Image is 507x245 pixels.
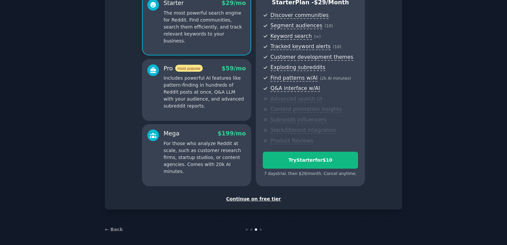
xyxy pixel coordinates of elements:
[164,129,180,138] div: Mega
[270,137,313,144] span: Product Reviews
[270,22,322,29] span: Segment audiences
[270,117,326,123] span: Subreddit influencers
[270,12,328,19] span: Discover communities
[222,65,246,72] span: $ 59 /mo
[320,76,351,81] span: ( 2k AI minutes )
[270,75,318,82] span: Find patterns w/AI
[164,64,203,73] div: Pro
[270,33,312,40] span: Keyword search
[270,43,330,50] span: Tracked keyword alerts
[270,64,325,71] span: Exploding subreddits
[333,44,341,49] span: ( 10 )
[263,171,358,177] div: 7 days trial, then $ 29 /month . Cancel anytime.
[325,24,333,28] span: ( 10 )
[164,75,246,110] p: Includes powerful AI features like pattern-finding in hundreds of Reddit posts at once, Q&A LLM w...
[112,196,395,203] div: Continue on free tier
[105,227,123,232] a: ← Back
[218,130,246,137] span: $ 199 /mo
[164,10,246,44] p: The most powerful search engine for Reddit. Find communities, search them efficiently, and track ...
[263,157,358,164] div: Try Starter for $10
[270,96,322,103] span: Advanced search UI
[270,106,342,113] span: Content promotion insights
[164,140,246,175] p: For those who analyze Reddit at scale, such as customer research firms, startup studios, or conte...
[270,85,320,92] span: Q&A interface w/AI
[175,65,203,72] span: most popular
[270,54,353,61] span: Customer development themes
[314,34,321,39] span: ( ∞ )
[263,152,358,169] button: TryStarterfor$10
[270,127,336,134] span: Slack/Discord integration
